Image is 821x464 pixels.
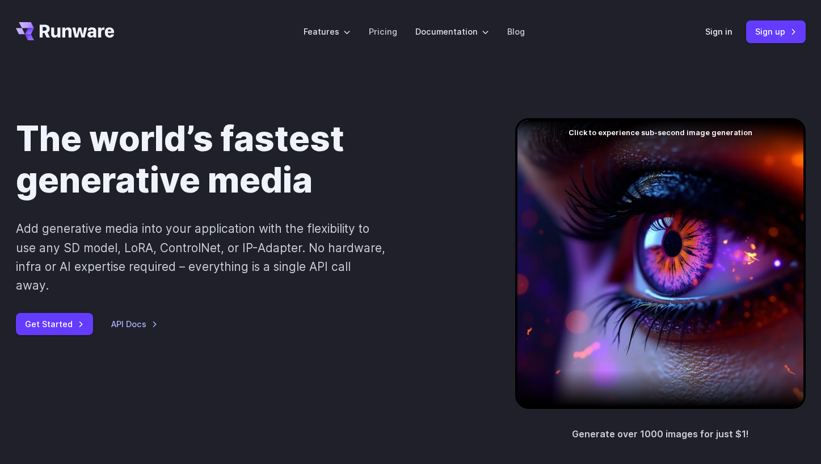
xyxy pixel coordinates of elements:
[111,317,158,331] a: API Docs
[369,25,397,38] a: Pricing
[16,219,386,295] p: Add generative media into your application with the flexibility to use any SD model, LoRA, Contro...
[572,427,749,442] p: Generate over 1000 images for just $1!
[16,22,115,40] a: Go to /
[507,25,525,38] a: Blog
[16,118,479,201] h1: The world’s fastest generative media
[705,25,732,38] a: Sign in
[16,313,93,335] a: Get Started
[415,25,489,38] label: Documentation
[304,25,351,38] label: Features
[746,20,806,43] a: Sign up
